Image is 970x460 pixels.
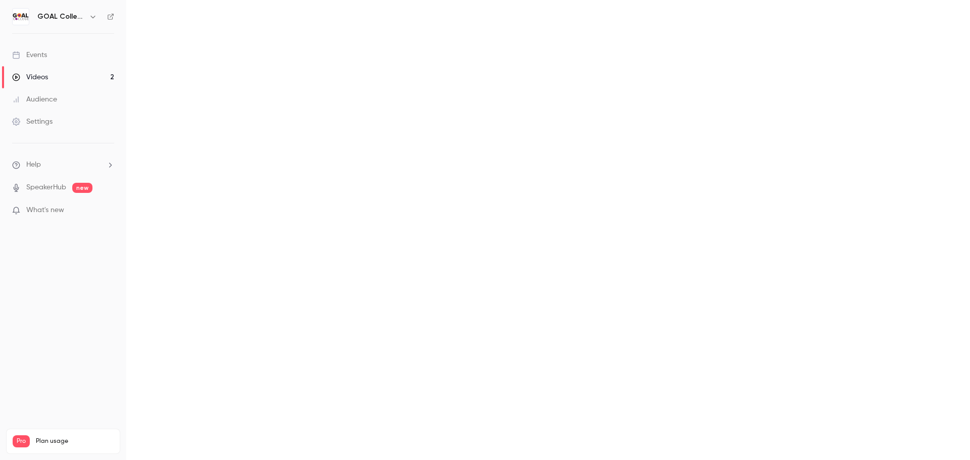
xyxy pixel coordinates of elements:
[12,160,114,170] li: help-dropdown-opener
[102,206,114,215] iframe: Noticeable Trigger
[26,160,41,170] span: Help
[12,94,57,105] div: Audience
[12,72,48,82] div: Videos
[37,12,85,22] h6: GOAL College
[12,50,47,60] div: Events
[12,117,53,127] div: Settings
[72,183,92,193] span: new
[13,435,30,447] span: Pro
[36,437,114,445] span: Plan usage
[26,182,66,193] a: SpeakerHub
[26,205,64,216] span: What's new
[13,9,29,25] img: GOAL College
